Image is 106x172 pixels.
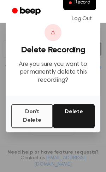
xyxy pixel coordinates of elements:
a: Beep [7,5,47,18]
button: Don't Delete [11,104,53,128]
p: Are you sure you want to permanently delete this recording? [11,61,95,85]
div: ⚠ [45,24,61,41]
a: Log Out [65,10,99,27]
h3: Delete Recording [11,45,95,55]
button: Delete [53,104,95,128]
